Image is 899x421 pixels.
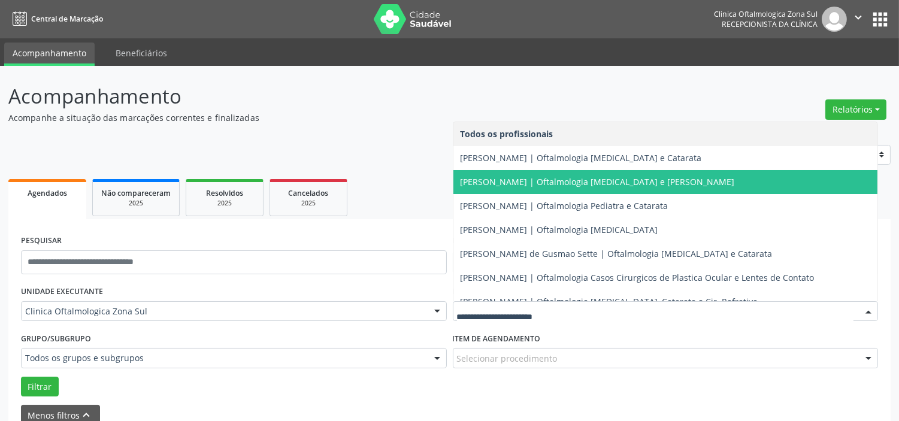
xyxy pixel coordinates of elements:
[25,305,422,317] span: Clinica Oftalmologica Zona Sul
[461,200,668,211] span: [PERSON_NAME] | Oftalmologia Pediatra e Catarata
[4,43,95,66] a: Acompanhamento
[101,199,171,208] div: 2025
[822,7,847,32] img: img
[461,248,773,259] span: [PERSON_NAME] de Gusmao Sette | Oftalmologia [MEDICAL_DATA] e Catarata
[25,352,422,364] span: Todos os grupos e subgrupos
[279,199,338,208] div: 2025
[461,272,815,283] span: [PERSON_NAME] | Oftalmologia Casos Cirurgicos de Plastica Ocular e Lentes de Contato
[461,128,553,140] span: Todos os profissionais
[31,14,103,24] span: Central de Marcação
[206,188,243,198] span: Resolvidos
[107,43,175,63] a: Beneficiários
[195,199,255,208] div: 2025
[870,9,891,30] button: apps
[461,224,658,235] span: [PERSON_NAME] | Oftalmologia [MEDICAL_DATA]
[8,81,626,111] p: Acompanhamento
[461,152,702,163] span: [PERSON_NAME] | Oftalmologia [MEDICAL_DATA] e Catarata
[21,329,91,348] label: Grupo/Subgrupo
[21,232,62,250] label: PESQUISAR
[722,19,818,29] span: Recepcionista da clínica
[457,352,558,365] span: Selecionar procedimento
[8,9,103,29] a: Central de Marcação
[852,11,865,24] i: 
[461,176,735,187] span: [PERSON_NAME] | Oftalmologia [MEDICAL_DATA] e [PERSON_NAME]
[461,296,758,307] span: [PERSON_NAME] | Oftalmologia [MEDICAL_DATA], Catarata e Cir. Refrativa
[8,111,626,124] p: Acompanhe a situação das marcações correntes e finalizadas
[21,377,59,397] button: Filtrar
[289,188,329,198] span: Cancelados
[101,188,171,198] span: Não compareceram
[21,283,103,301] label: UNIDADE EXECUTANTE
[28,188,67,198] span: Agendados
[847,7,870,32] button: 
[453,329,541,348] label: Item de agendamento
[714,9,818,19] div: Clinica Oftalmologica Zona Sul
[825,99,886,120] button: Relatórios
